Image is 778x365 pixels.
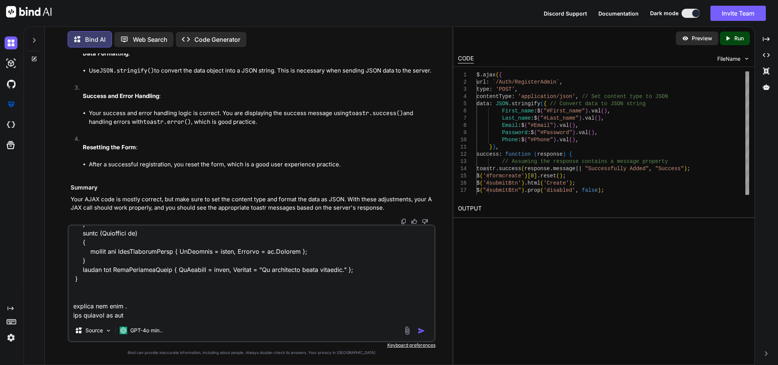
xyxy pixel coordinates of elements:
img: Bind AI [6,6,52,17]
span: ) [553,122,556,128]
span: response [524,166,550,172]
span: ( [540,187,543,193]
button: Invite Team [710,6,766,21]
span: FileName [717,55,740,63]
span: ( [588,130,591,136]
span: ; [563,173,566,179]
span: , [601,115,604,121]
p: Keyboard preferences [68,342,435,348]
span: $ [521,137,524,143]
strong: Success and Error Handling [83,92,159,100]
span: , [515,86,518,92]
span: Discord Support [544,10,587,17]
span: success [477,151,499,157]
span: 'disabled' [544,187,576,193]
span: ) [563,151,566,157]
div: 18 [458,194,467,201]
code: JSON.stringify() [99,67,154,74]
span: , [595,130,598,136]
span: ( [496,72,499,78]
img: darkChat [5,36,17,49]
div: 2 [458,79,467,86]
span: ( [595,115,598,121]
span: . [556,122,559,128]
span: ( [524,137,527,143]
span: : [499,151,502,157]
span: $ [531,130,534,136]
span: success [499,166,521,172]
span: '#formcreate' [483,173,524,179]
span: "Success" [655,166,684,172]
span: ( [521,166,524,172]
span: , [496,144,499,150]
span: val [579,130,588,136]
img: icon [418,327,425,335]
span: , [576,137,579,143]
span: . [524,187,527,193]
img: cloudideIcon [5,119,17,131]
div: 10 [458,136,467,144]
p: : [83,143,434,152]
span: || [576,166,582,172]
span: ( [537,115,540,121]
li: After a successful registration, you reset the form, which is a good user experience practice. [89,160,434,169]
span: , [560,79,563,85]
img: preview [682,35,689,42]
span: ) [604,108,607,114]
p: Bind AI [85,35,106,44]
span: ) [569,180,572,186]
span: : [486,79,489,85]
span: val [560,137,569,143]
span: "#First_name" [544,108,585,114]
span: ) [492,144,496,150]
div: 4 [458,93,467,100]
span: toastr [477,166,496,172]
img: settings [5,331,17,344]
span: ; [687,166,690,172]
li: Use to convert the data object into a JSON string. This is necessary when sending JSON data to th... [89,66,434,75]
span: ( [524,122,527,128]
div: 1 [458,71,467,79]
span: . [556,137,559,143]
span: ) [572,137,575,143]
span: First_name [502,108,534,114]
strong: Resetting the Form [83,144,136,151]
div: 3 [458,86,467,93]
p: Preview [692,35,712,42]
span: { [499,72,502,78]
span: ( [534,151,537,157]
span: ) [553,137,556,143]
span: "#Last_name" [540,115,579,121]
span: ( [601,108,604,114]
span: ; [601,187,604,193]
p: : [83,49,434,58]
span: "#Password" [537,130,572,136]
span: , [576,122,579,128]
span: contentType [477,93,511,100]
span: Password [502,130,527,136]
span: Documentation [598,10,639,17]
span: 0 [531,173,534,179]
span: . [588,108,591,114]
li: Your success and error handling logic is correct. You are displaying the success message using an... [89,109,434,126]
span: ( [569,122,572,128]
h2: OUTPUT [453,200,754,218]
span: ty [661,158,668,164]
span: 'Create' [544,180,569,186]
span: // Assuming the response contains a message proper [502,158,661,164]
div: 7 [458,115,467,122]
span: Last_name [502,115,531,121]
span: ( [540,101,543,107]
span: false [582,187,598,193]
span: ( [480,173,483,179]
span: prop [528,187,541,193]
code: toastr.error() [143,118,191,126]
span: . [576,130,579,136]
span: ( [556,173,559,179]
div: 14 [458,165,467,172]
span: ) [572,122,575,128]
span: Dark mode [650,9,679,17]
div: 11 [458,144,467,151]
button: Discord Support [544,9,587,17]
span: . [582,115,585,121]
